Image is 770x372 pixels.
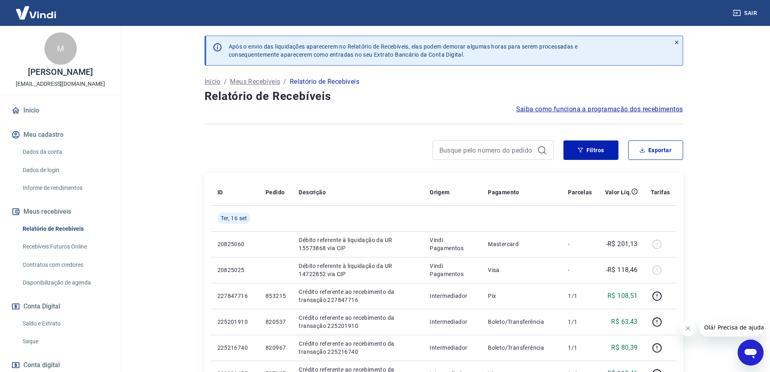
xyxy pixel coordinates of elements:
[19,274,111,291] a: Disponibilização de agenda
[266,344,286,352] p: 820967
[19,221,111,237] a: Relatório de Recebíveis
[488,240,555,248] p: Mastercard
[628,140,683,160] button: Exportar
[568,344,592,352] p: 1/1
[19,144,111,160] a: Dados da conta
[10,203,111,221] button: Meus recebíveis
[299,188,326,196] p: Descrição
[217,318,253,326] p: 225201910
[5,6,68,12] span: Olá! Precisa de ajuda?
[488,344,555,352] p: Boleto/Transferência
[430,292,475,300] p: Intermediador
[221,214,247,222] span: Ter, 16 set
[606,239,638,249] p: -R$ 201,13
[606,265,638,275] p: -R$ 118,46
[266,292,286,300] p: 853215
[230,77,280,87] a: Meus Recebíveis
[19,315,111,332] a: Saldo e Extrato
[611,343,637,353] p: R$ 80,39
[430,318,475,326] p: Intermediador
[217,266,253,274] p: 20825025
[568,318,592,326] p: 1/1
[19,333,111,350] a: Saque
[217,240,253,248] p: 20825060
[205,77,221,87] a: Início
[217,188,223,196] p: ID
[217,292,253,300] p: 227847716
[290,77,359,87] p: Relatório de Recebíveis
[430,188,449,196] p: Origem
[651,188,670,196] p: Tarifas
[605,188,631,196] p: Valor Líq.
[568,240,592,248] p: -
[430,262,475,278] p: Vindi Pagamentos
[224,77,227,87] p: /
[568,266,592,274] p: -
[563,140,618,160] button: Filtros
[439,144,534,156] input: Busque pelo número do pedido
[44,32,77,65] div: M
[430,344,475,352] p: Intermediador
[738,340,764,366] iframe: Botão para abrir a janela de mensagens
[16,80,105,88] p: [EMAIL_ADDRESS][DOMAIN_NAME]
[488,266,555,274] p: Visa
[205,88,683,104] h4: Relatório de Recebíveis
[488,318,555,326] p: Boleto/Transferência
[10,102,111,119] a: Início
[266,188,285,196] p: Pedido
[10,298,111,315] button: Conta Digital
[299,340,417,356] p: Crédito referente ao recebimento da transação 225216740
[299,314,417,330] p: Crédito referente ao recebimento da transação 225201910
[266,318,286,326] p: 820537
[731,6,760,21] button: Sair
[568,188,592,196] p: Parcelas
[299,288,417,304] p: Crédito referente ao recebimento da transação 227847716
[19,180,111,196] a: Informe de rendimentos
[516,104,683,114] a: Saiba como funciona a programação dos recebimentos
[28,68,93,77] p: [PERSON_NAME]
[299,236,417,252] p: Débito referente à liquidação da UR 15573868 via CIP
[23,359,60,371] span: Conta digital
[229,43,578,59] p: Após o envio das liquidações aparecerem no Relatório de Recebíveis, elas podem demorar algumas ho...
[568,292,592,300] p: 1/1
[430,236,475,252] p: Vindi Pagamentos
[217,344,253,352] p: 225216740
[611,317,637,327] p: R$ 63,43
[680,320,696,336] iframe: Fechar mensagem
[19,238,111,255] a: Recebíveis Futuros Online
[10,126,111,144] button: Meu cadastro
[299,262,417,278] p: Débito referente à liquidação da UR 14722852 via CIP
[488,292,555,300] p: Pix
[488,188,519,196] p: Pagamento
[608,291,638,301] p: R$ 108,51
[699,319,764,336] iframe: Mensagem da empresa
[10,0,62,25] img: Vindi
[283,77,286,87] p: /
[19,257,111,273] a: Contratos com credores
[19,162,111,179] a: Dados de login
